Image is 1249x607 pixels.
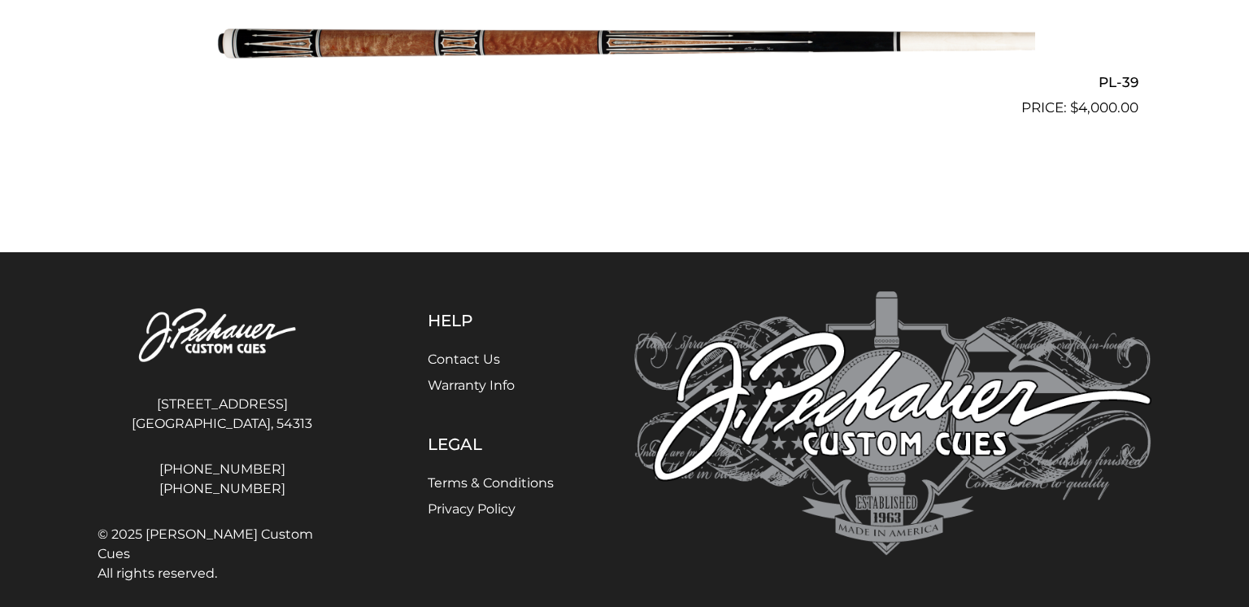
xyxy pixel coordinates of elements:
a: Terms & Conditions [428,475,554,491]
h5: Legal [428,435,554,454]
img: Pechauer Custom Cues [98,291,346,382]
bdi: 4,000.00 [1070,99,1138,116]
a: [PHONE_NUMBER] [98,460,346,479]
span: © 2025 [PERSON_NAME] Custom Cues All rights reserved. [98,525,346,583]
h5: Help [428,311,554,330]
h2: PL-39 [111,67,1138,97]
a: Contact Us [428,352,500,367]
a: Privacy Policy [428,501,516,517]
span: $ [1070,99,1078,116]
address: [STREET_ADDRESS] [GEOGRAPHIC_DATA], 54313 [98,388,346,440]
a: [PHONE_NUMBER] [98,479,346,499]
img: Pechauer Custom Cues [634,291,1151,556]
a: Warranty Info [428,378,515,393]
